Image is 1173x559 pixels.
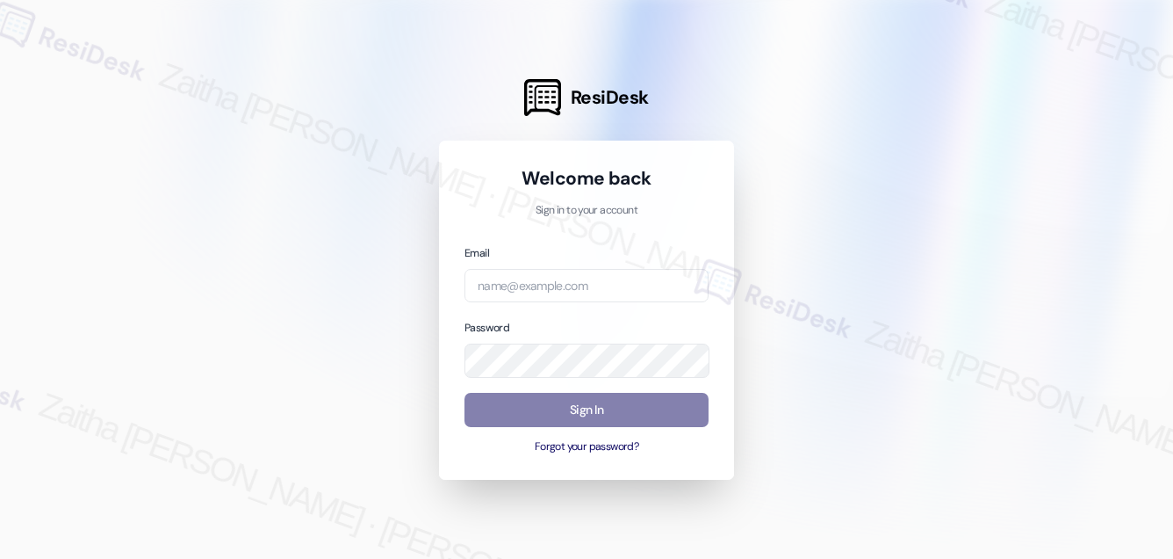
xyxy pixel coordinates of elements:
[464,246,489,260] label: Email
[524,79,561,116] img: ResiDesk Logo
[571,85,649,110] span: ResiDesk
[464,393,709,427] button: Sign In
[464,321,509,335] label: Password
[464,166,709,191] h1: Welcome back
[464,269,709,303] input: name@example.com
[464,203,709,219] p: Sign in to your account
[464,439,709,455] button: Forgot your password?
